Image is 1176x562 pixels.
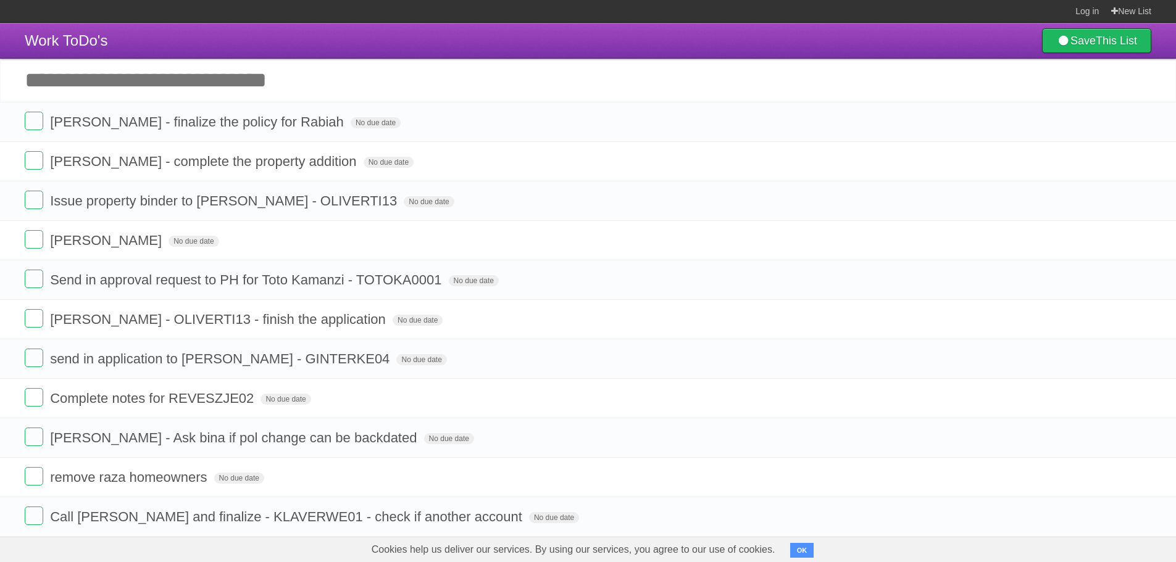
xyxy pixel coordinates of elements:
label: Done [25,467,43,486]
span: No due date [214,473,264,484]
button: OK [790,543,814,558]
label: Done [25,506,43,525]
span: No due date [351,117,401,128]
label: Done [25,388,43,407]
span: remove raza homeowners [50,469,210,485]
label: Done [25,349,43,367]
span: [PERSON_NAME] - Ask bina if pol change can be backdated [50,430,420,445]
label: Done [25,230,43,249]
span: No due date [424,433,474,444]
span: No due date [396,354,446,365]
span: No due date [261,394,311,405]
span: [PERSON_NAME] - finalize the policy for Rabiah [50,114,347,130]
label: Done [25,270,43,288]
span: Complete notes for REVESZJE02 [50,391,257,406]
span: Issue property binder to [PERSON_NAME] - OLIVERTI13 [50,193,400,209]
span: [PERSON_NAME] - OLIVERTI13 - finish the application [50,312,389,327]
span: No due date [364,157,414,168]
a: SaveThis List [1042,28,1151,53]
span: [PERSON_NAME] - complete the property addition [50,154,359,169]
span: send in application to [PERSON_NAME] - GINTERKE04 [50,351,393,366]
span: No due date [169,236,219,247]
label: Done [25,151,43,170]
label: Done [25,428,43,446]
span: Cookies help us deliver our services. By using our services, you agree to our use of cookies. [359,537,788,562]
label: Done [25,112,43,130]
span: No due date [449,275,499,286]
span: Work ToDo's [25,32,107,49]
label: Done [25,309,43,328]
span: Send in approval request to PH for Toto Kamanzi - TOTOKA0001 [50,272,444,287]
span: Call [PERSON_NAME] and finalize - KLAVERWE01 - check if another account [50,509,525,524]
span: No due date [393,315,443,326]
span: No due date [529,512,579,523]
b: This List [1096,35,1137,47]
span: [PERSON_NAME] [50,233,165,248]
label: Done [25,191,43,209]
span: No due date [404,196,454,207]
